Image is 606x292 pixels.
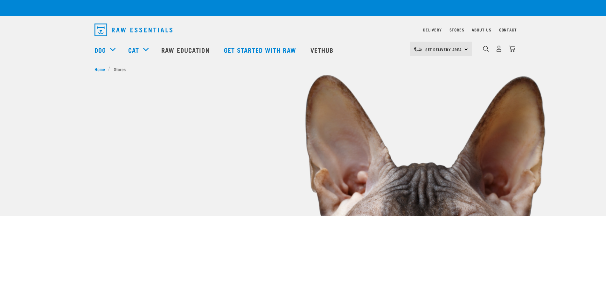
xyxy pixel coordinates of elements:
[94,66,512,72] nav: breadcrumbs
[155,37,217,63] a: Raw Education
[499,29,517,31] a: Contact
[128,45,139,55] a: Cat
[509,45,515,52] img: home-icon@2x.png
[218,37,304,63] a: Get started with Raw
[304,37,342,63] a: Vethub
[94,24,172,36] img: Raw Essentials Logo
[483,46,489,52] img: home-icon-1@2x.png
[425,48,462,51] span: Set Delivery Area
[449,29,464,31] a: Stores
[94,45,106,55] a: Dog
[472,29,491,31] a: About Us
[94,66,105,72] span: Home
[94,66,108,72] a: Home
[89,21,517,39] nav: dropdown navigation
[496,45,502,52] img: user.png
[423,29,442,31] a: Delivery
[414,46,422,52] img: van-moving.png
